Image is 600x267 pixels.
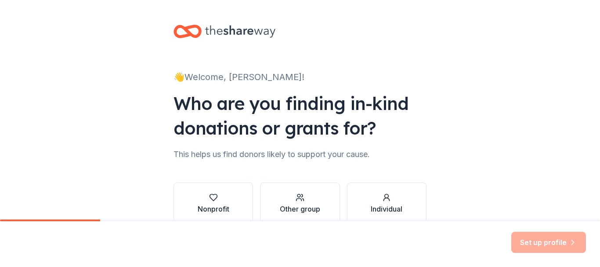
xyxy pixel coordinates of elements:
div: Who are you finding in-kind donations or grants for? [173,91,427,140]
button: Individual [347,183,427,225]
div: This helps us find donors likely to support your cause. [173,147,427,161]
div: Individual [371,204,402,214]
button: Nonprofit [173,183,253,225]
div: 👋 Welcome, [PERSON_NAME]! [173,70,427,84]
button: Other group [260,183,340,225]
div: Nonprofit [198,204,229,214]
div: Other group [280,204,320,214]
